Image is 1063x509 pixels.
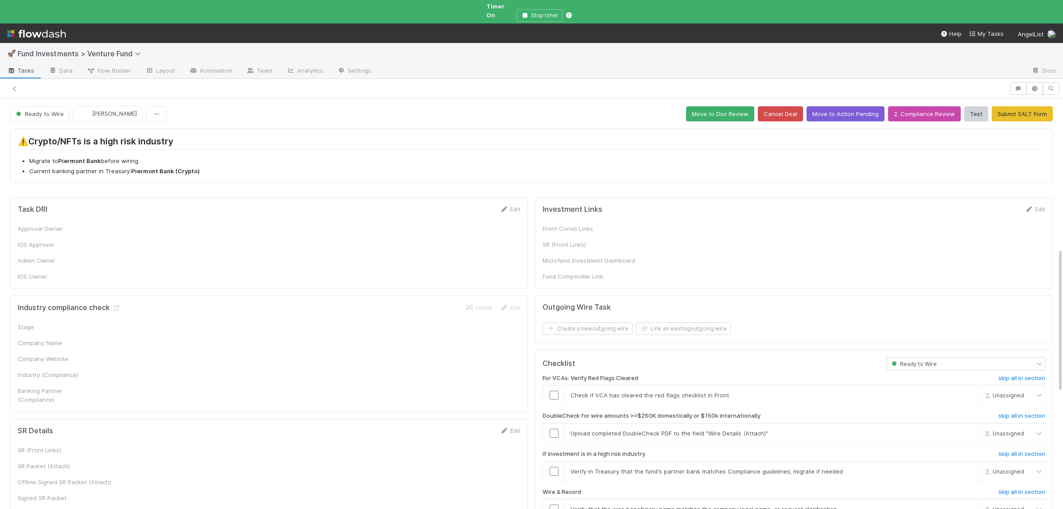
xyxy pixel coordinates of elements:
[543,303,611,312] h5: Outgoing Wire Task
[998,375,1045,382] h6: skip all in section
[18,49,145,58] span: Fund Investments > Venture Fund
[29,167,1045,176] li: Current banking partner in Treasury:
[18,224,151,233] div: Approval Owner
[636,322,731,335] button: Link an existingoutgoing wire
[500,304,520,311] a: Edit
[18,354,84,363] div: Company Website
[18,205,47,214] h5: Task DRI
[18,272,151,281] div: IOS Owner
[80,64,138,78] a: Flow Builder
[543,359,575,368] h5: Checklist
[18,478,151,486] div: Offline Signed SR Packet (Attach)
[543,451,645,458] h6: If investment is in a high risk industry
[239,64,279,78] a: Team
[982,392,1024,399] span: Unassigned
[570,430,768,437] span: Upload completed DoubleCheck PDF to the field "Wire Details (Attach)"
[543,224,675,233] div: Front Convo Links
[1018,31,1044,38] span: AngelList
[18,240,151,249] div: IOS Approver
[29,157,1045,166] li: Migrate to before wiring.
[14,110,64,117] span: Ready to Wire
[940,29,962,38] div: Help
[890,361,937,367] span: Ready to Wire
[543,272,675,281] div: Fund Comptroller Link
[998,489,1045,496] h6: skip all in section
[18,256,151,265] div: Admin Owner
[182,64,239,78] a: Automation
[7,50,16,57] span: 🚀
[543,240,675,249] div: SR (Front Links)
[138,64,182,78] a: Layout
[543,256,675,265] div: Microfund Investment Dashboard
[18,338,84,347] div: Company Name
[92,110,137,117] span: [PERSON_NAME]
[964,106,988,121] button: Test
[969,30,1004,37] span: My Tasks
[1047,30,1056,39] img: avatar_55b415e2-df6a-4422-95b4-4512075a58f2.png
[87,66,131,75] span: Flow Builder
[7,66,35,75] span: Tasks
[998,375,1045,385] a: skip all in section
[998,412,1045,423] a: skip all in section
[7,26,66,41] img: logo-inverted-e16ddd16eac7371096b0.svg
[570,392,729,399] span: Check if VCA has cleared the red flags checklist in Front
[992,106,1053,121] button: Submit SALT Form
[516,9,563,22] button: Stop timer
[982,468,1024,474] span: Unassigned
[42,64,80,78] a: Data
[81,109,89,118] img: avatar_6cb813a7-f212-4ca3-9382-463c76e0b247.png
[486,2,513,19] span: Timer On
[486,3,504,19] span: Timer On
[500,206,520,213] a: Edit
[58,157,101,164] strong: Piermont Bank
[543,375,638,382] h6: For VCAs: Verify Red Flags Cleared
[18,370,84,379] div: Industry (Compliance)
[969,29,1004,38] a: My Tasks
[543,412,760,420] h6: DoubleCheck for wire amounts >=$250K domestically or $150k internationally
[1024,64,1063,78] a: Docs
[686,106,754,121] button: Move to Doc Review
[982,430,1024,437] span: Unassigned
[18,386,84,404] div: Banking Partner (Compliance)
[500,427,520,434] a: Edit
[543,205,602,214] h5: Investment Links
[18,462,151,470] div: SR Packet (Attach)
[998,451,1045,458] h6: skip all in section
[807,106,885,121] button: Move to Action Pending
[330,64,378,78] a: Settings
[570,468,843,475] span: Verify in Treasury that the fund's partner bank matches Compliance guidelines; migrate if needed
[18,322,84,331] div: Stage
[18,493,151,502] div: Signed SR Packet
[18,446,151,455] div: SR (Front Links)
[10,106,70,121] button: Ready to Wire
[131,167,200,175] strong: Piermont Bank (Crypto)
[18,427,53,435] h5: SR Details
[543,322,632,335] button: Create a newoutgoing wire
[543,489,581,496] h6: Wire & Record
[998,451,1045,461] a: skip all in section
[998,412,1045,420] h6: skip all in section
[279,64,330,78] a: Analytics
[998,489,1045,499] a: skip all in section
[73,106,143,121] button: [PERSON_NAME]
[1024,206,1045,213] a: Edit
[18,136,1045,150] h2: ⚠️Crypto/NFTs is a high risk industry
[888,106,961,121] button: 2. Compliance Review
[758,106,803,121] button: Cancel Deal
[18,303,120,312] h5: Industry compliance check
[465,304,493,311] a: Unlink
